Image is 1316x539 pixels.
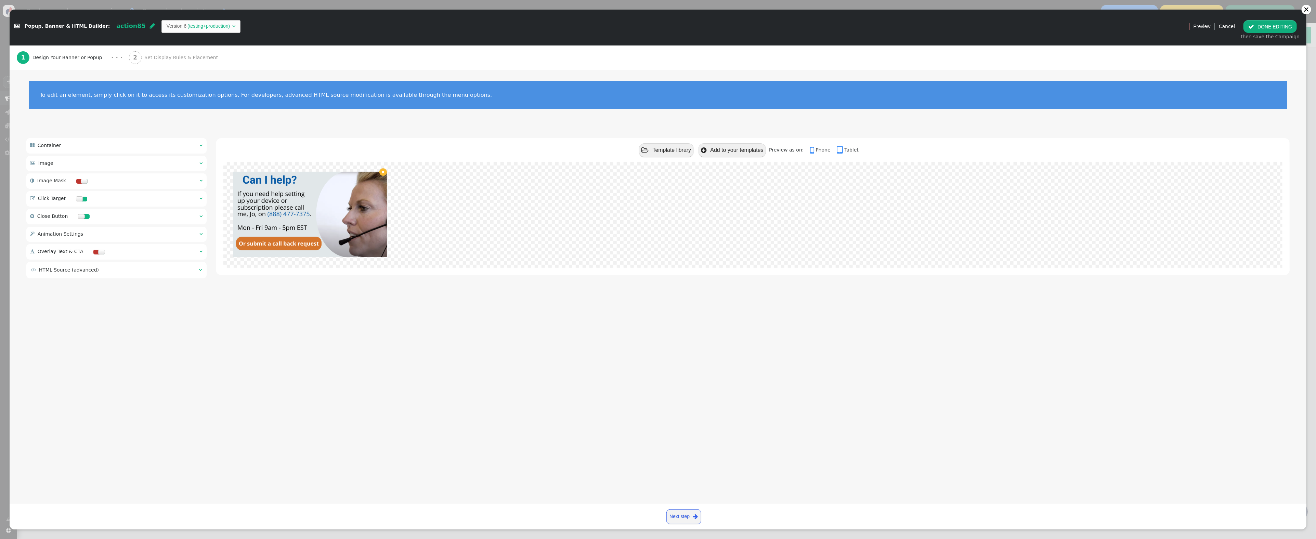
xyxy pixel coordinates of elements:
[1243,20,1297,32] button: DONE EDITING
[200,214,203,219] span: 
[837,145,844,155] span: 
[115,249,119,254] span: 
[693,512,698,521] span: 
[200,161,203,166] span: 
[200,143,203,148] span: 
[1241,33,1300,40] div: then save the Campaign
[639,143,694,157] button: Template library
[133,54,137,61] b: 2
[666,509,701,524] a: Next step
[14,24,19,29] span: 
[200,196,203,201] span: 
[38,249,83,254] span: Overlay Text & CTA
[38,196,66,201] span: Click Target
[232,24,235,28] span: 
[32,54,105,61] span: Design Your Banner or Popup
[699,143,766,157] button: Add to your templates
[30,214,34,219] span: 
[97,196,102,201] span: 
[38,231,83,237] span: Animation Settings
[37,213,68,219] span: Close Button
[1248,24,1254,29] span: 
[25,24,110,29] span: Popup, Banner & HTML Builder:
[30,143,35,148] span: 
[167,23,186,30] td: Version 6
[1194,20,1211,32] a: Preview
[116,23,145,29] span: action85
[769,147,808,153] span: Preview as on:
[129,45,233,70] a: 2 Set Display Rules & Placement
[39,267,99,273] span: HTML Source (advanced)
[810,145,816,155] span: 
[1194,23,1211,30] span: Preview
[38,143,61,148] span: Container
[186,23,231,30] td: (testing+production)
[100,214,104,219] span: 
[30,161,35,166] span: 
[37,178,66,183] span: Image Mask
[30,196,35,201] span: 
[200,249,203,254] span: 
[40,92,1276,98] div: To edit an element, simply click on it to access its customization options. For developers, advan...
[96,232,100,236] span: 
[641,147,649,154] span: 
[701,147,706,154] span: 
[144,54,221,61] span: Set Display Rules & Placement
[200,178,203,183] span: 
[17,45,129,70] a: 1 Design Your Banner or Popup · · ·
[21,54,25,61] b: 1
[150,23,155,29] span: 
[837,147,859,153] a: Tablet
[1219,24,1235,29] a: Cancel
[74,143,78,148] span: 
[98,178,102,183] span: 
[810,147,835,153] a: Phone
[38,160,53,166] span: Image
[30,249,35,254] span: 
[31,267,36,272] span: 
[111,53,122,62] div: · · ·
[66,161,70,166] span: 
[200,232,203,236] span: 
[199,267,202,272] span: 
[30,232,35,236] span: 
[30,178,34,183] span: 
